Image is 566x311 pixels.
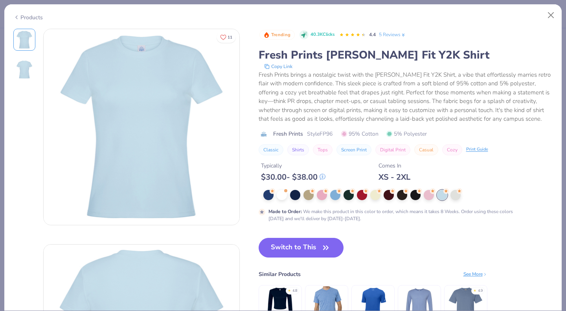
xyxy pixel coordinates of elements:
strong: Made to Order : [268,208,302,215]
span: 40.3K Clicks [311,31,334,38]
button: Casual [414,144,438,155]
button: Badge Button [259,30,295,40]
button: Switch to This [259,238,344,258]
img: brand logo [259,131,269,137]
a: 5 Reviews [379,31,406,38]
div: 4.4 Stars [339,29,366,41]
div: 4.8 [292,288,297,294]
span: Trending [271,33,290,37]
span: Fresh Prints [273,130,303,138]
button: Screen Print [336,144,371,155]
button: Tops [313,144,333,155]
div: Comes In [379,162,410,170]
button: Like [217,31,236,43]
div: Print Guide [466,146,488,153]
div: ★ [288,288,291,291]
img: Front [44,29,239,225]
div: See More [463,271,487,278]
button: Classic [259,144,283,155]
div: Products [13,13,43,22]
span: Style FP96 [307,130,333,138]
img: Trending sort [263,32,270,38]
button: Shirts [287,144,309,155]
div: Fresh Prints brings a nostalgic twist with the [PERSON_NAME] Fit Y2K Shirt, a vibe that effortles... [259,70,553,123]
span: 4.4 [369,31,376,38]
img: Front [15,30,34,49]
span: 95% Cotton [341,130,379,138]
div: 4.9 [478,288,483,294]
span: 5% Polyester [386,130,427,138]
div: XS - 2XL [379,172,410,182]
div: ★ [473,288,476,291]
span: 11 [228,35,232,39]
div: $ 30.00 - $ 38.00 [261,172,325,182]
div: Typically [261,162,325,170]
div: We make this product in this color to order, which means it takes 8 Weeks. Order using these colo... [268,208,518,222]
button: Cozy [442,144,462,155]
img: Back [15,60,34,79]
div: Similar Products [259,270,301,278]
button: copy to clipboard [262,63,295,70]
div: Fresh Prints [PERSON_NAME] Fit Y2K Shirt [259,48,553,63]
button: Digital Print [375,144,410,155]
button: Close [544,8,559,23]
